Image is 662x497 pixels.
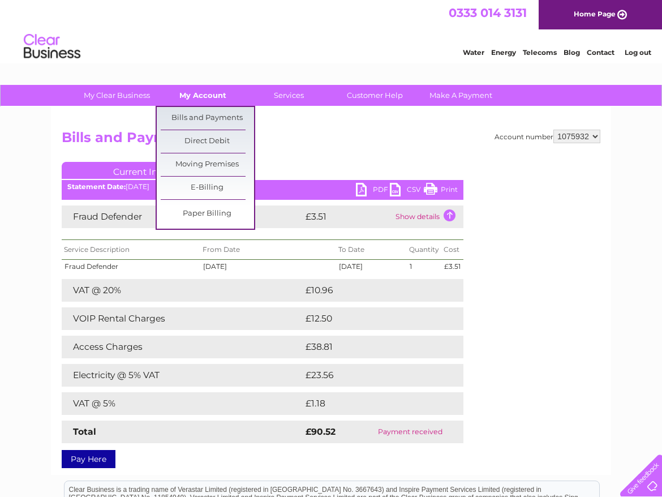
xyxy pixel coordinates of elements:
th: From Date [200,240,336,260]
a: Energy [491,48,516,57]
a: Log out [625,48,651,57]
a: Water [463,48,484,57]
td: 1 [407,260,441,273]
td: Access Charges [62,336,303,358]
a: 0333 014 3131 [449,6,527,20]
strong: £90.52 [306,426,336,437]
th: To Date [336,240,407,260]
td: Electricity @ 5% VAT [62,364,303,387]
div: [DATE] [62,183,463,191]
a: Current Invoice [62,162,231,179]
a: E-Billing [161,177,254,199]
a: Blog [564,48,580,57]
a: Contact [587,48,614,57]
a: Bills and Payments [161,107,254,130]
td: £3.51 [303,205,393,228]
a: CSV [390,183,424,199]
td: £23.56 [303,364,440,387]
th: Quantity [407,240,441,260]
td: £1.18 [303,392,434,415]
a: Telecoms [523,48,557,57]
div: Account number [495,130,600,143]
a: Pay Here [62,450,115,468]
th: Service Description [62,240,200,260]
a: PDF [356,183,390,199]
td: Payment received [357,421,463,443]
td: VAT @ 20% [62,279,303,302]
td: VAT @ 5% [62,392,303,415]
a: Make A Payment [414,85,508,106]
a: My Clear Business [70,85,164,106]
a: Customer Help [328,85,422,106]
td: Fraud Defender [62,260,200,273]
img: logo.png [23,29,81,64]
div: Clear Business is a trading name of Verastar Limited (registered in [GEOGRAPHIC_DATA] No. 3667643... [65,6,599,55]
td: VOIP Rental Charges [62,307,303,330]
a: Moving Premises [161,153,254,176]
th: Cost [441,240,463,260]
td: £12.50 [303,307,440,330]
strong: Total [73,426,96,437]
a: Direct Debit [161,130,254,153]
b: Statement Date: [67,182,126,191]
a: Services [242,85,336,106]
td: [DATE] [200,260,336,273]
td: £38.81 [303,336,440,358]
td: Fraud Defender [62,205,303,228]
td: Show details [393,205,463,228]
td: [DATE] [336,260,407,273]
a: My Account [156,85,250,106]
td: £3.51 [441,260,463,273]
h2: Bills and Payments [62,130,600,151]
a: Print [424,183,458,199]
td: £10.96 [303,279,440,302]
a: Paper Billing [161,203,254,225]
